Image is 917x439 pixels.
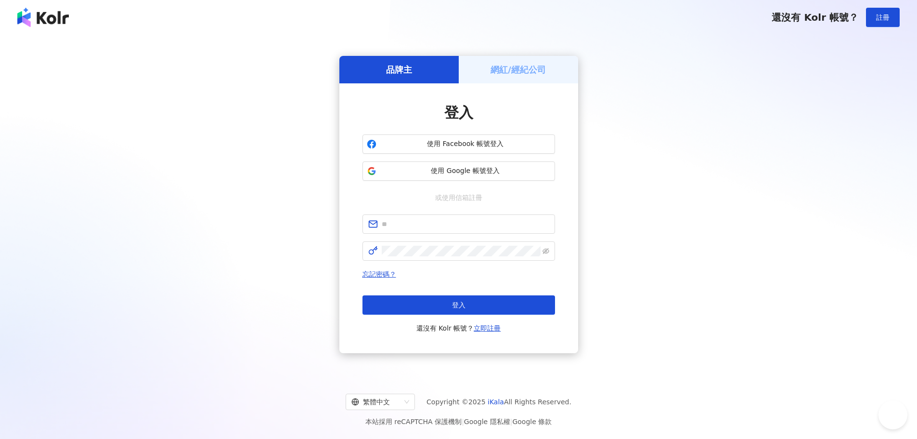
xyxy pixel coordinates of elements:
[380,166,551,176] span: 使用 Google 帳號登入
[491,64,546,76] h5: 網紅/經紀公司
[474,324,501,332] a: 立即註冊
[512,418,552,426] a: Google 條款
[464,418,510,426] a: Google 隱私權
[380,139,551,149] span: 使用 Facebook 帳號登入
[488,398,504,406] a: iKala
[426,396,571,408] span: Copyright © 2025 All Rights Reserved.
[510,418,513,426] span: |
[365,416,552,427] span: 本站採用 reCAPTCHA 保護機制
[362,295,555,315] button: 登入
[386,64,412,76] h5: 品牌主
[416,322,501,334] span: 還沒有 Kolr 帳號？
[876,13,890,21] span: 註冊
[428,192,489,203] span: 或使用信箱註冊
[17,8,69,27] img: logo
[866,8,900,27] button: 註冊
[772,12,858,23] span: 還沒有 Kolr 帳號？
[878,400,907,429] iframe: Help Scout Beacon - Open
[362,270,396,278] a: 忘記密碼？
[362,161,555,181] button: 使用 Google 帳號登入
[462,418,464,426] span: |
[351,394,400,410] div: 繁體中文
[362,134,555,154] button: 使用 Facebook 帳號登入
[452,301,465,309] span: 登入
[542,248,549,254] span: eye-invisible
[444,104,473,121] span: 登入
